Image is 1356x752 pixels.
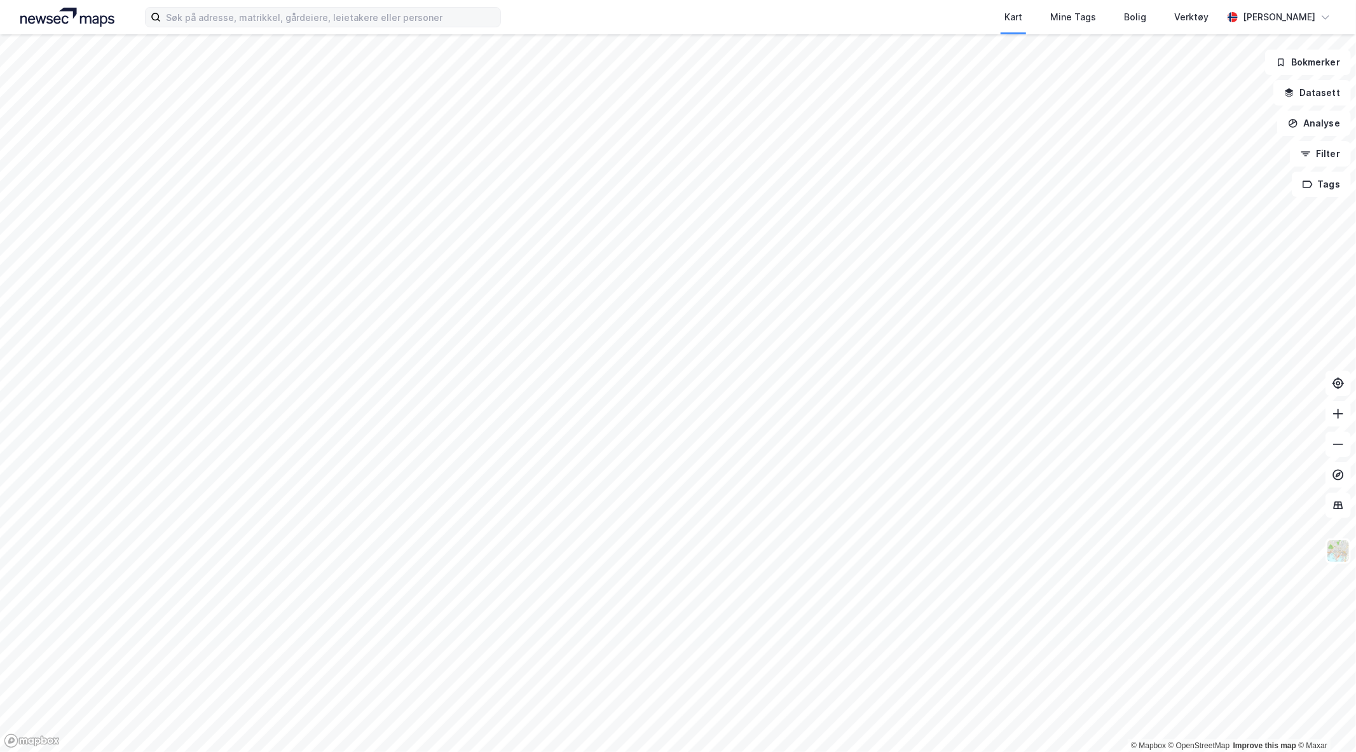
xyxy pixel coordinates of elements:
[20,8,114,27] img: logo.a4113a55bc3d86da70a041830d287a7e.svg
[1292,691,1356,752] iframe: Chat Widget
[1124,10,1146,25] div: Bolig
[1168,741,1230,750] a: OpenStreetMap
[1243,10,1315,25] div: [PERSON_NAME]
[4,734,60,748] a: Mapbox homepage
[1131,741,1166,750] a: Mapbox
[1290,141,1351,167] button: Filter
[1326,539,1350,563] img: Z
[1233,741,1296,750] a: Improve this map
[1273,80,1351,106] button: Datasett
[1292,691,1356,752] div: Kontrollprogram for chat
[1050,10,1096,25] div: Mine Tags
[161,8,500,27] input: Søk på adresse, matrikkel, gårdeiere, leietakere eller personer
[1292,172,1351,197] button: Tags
[1174,10,1209,25] div: Verktøy
[1265,50,1351,75] button: Bokmerker
[1004,10,1022,25] div: Kart
[1277,111,1351,136] button: Analyse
